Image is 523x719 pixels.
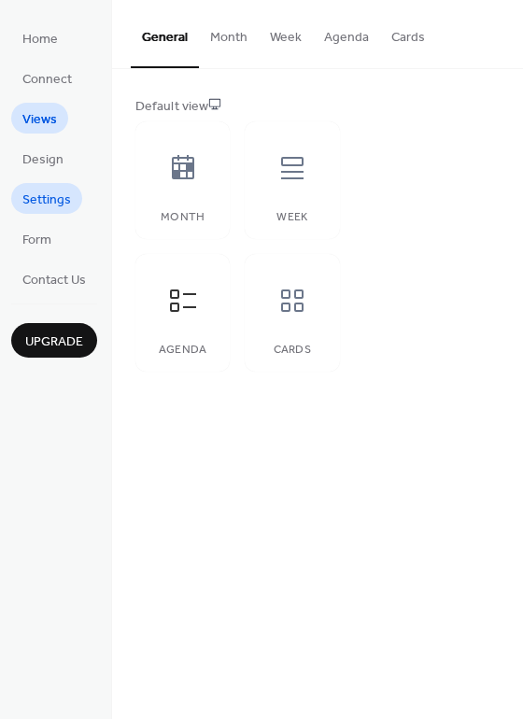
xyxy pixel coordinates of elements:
button: Upgrade [11,323,97,358]
div: Week [263,211,320,224]
a: Form [11,223,63,254]
div: Month [154,211,211,224]
span: Settings [22,190,71,210]
span: Design [22,150,64,170]
a: Connect [11,63,83,93]
div: Cards [263,344,320,357]
div: Default view [135,97,496,117]
a: Settings [11,183,82,214]
a: Design [11,143,75,174]
a: Contact Us [11,263,97,294]
a: Home [11,22,69,53]
a: Views [11,103,68,134]
span: Connect [22,70,72,90]
span: Form [22,231,51,250]
span: Contact Us [22,271,86,290]
span: Upgrade [25,332,83,352]
div: Agenda [154,344,211,357]
span: Home [22,30,58,49]
span: Views [22,110,57,130]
